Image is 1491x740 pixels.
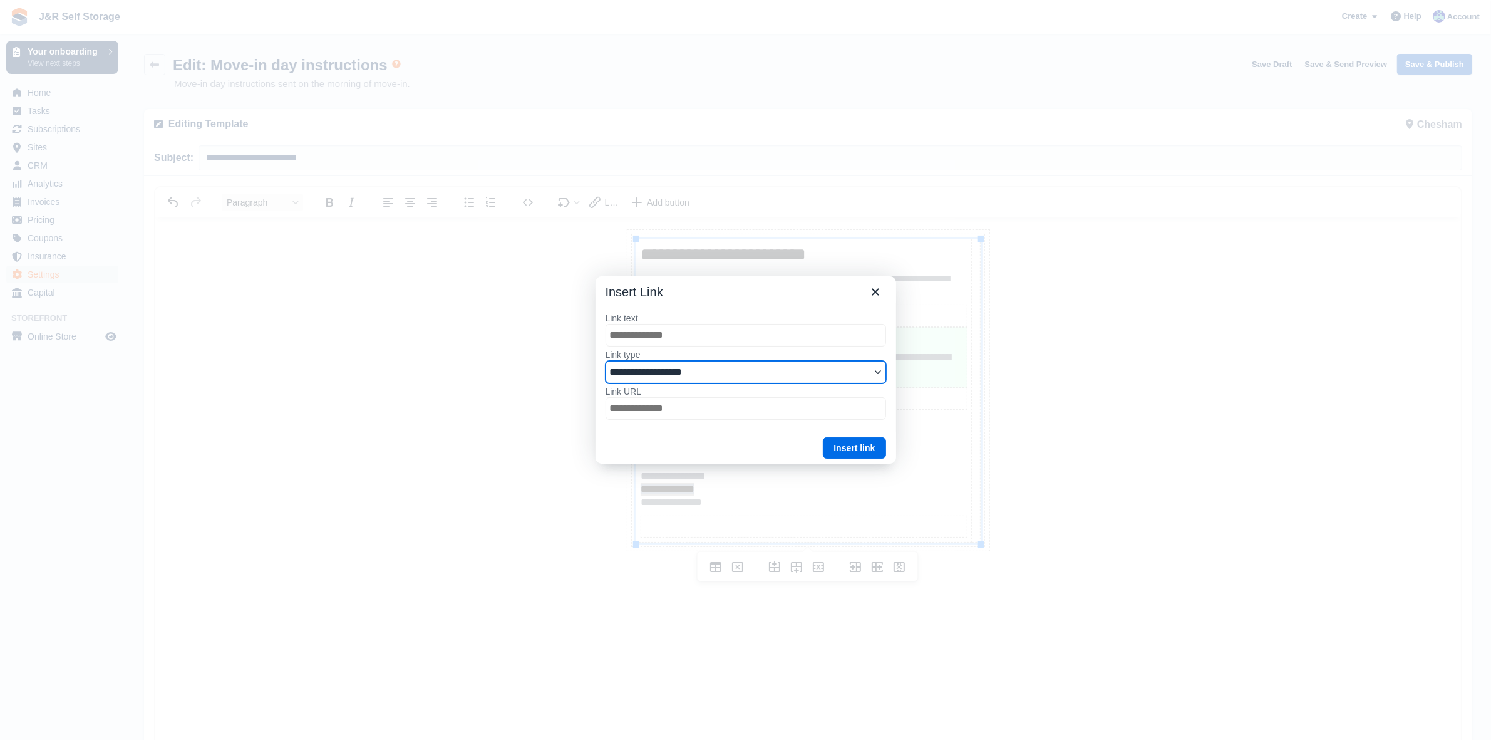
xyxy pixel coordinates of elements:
label: Link type [606,349,886,360]
label: Link URL [606,386,886,397]
img: unit-icon-4d0f24e8a8d05ce1744990f234e9874851be716344c385a2e4b7f33b222dedbf.png [490,115,497,120]
label: Link text [606,313,886,324]
h1: Insert Link [606,284,663,300]
button: Close [865,281,886,303]
button: Insert link [823,437,885,459]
